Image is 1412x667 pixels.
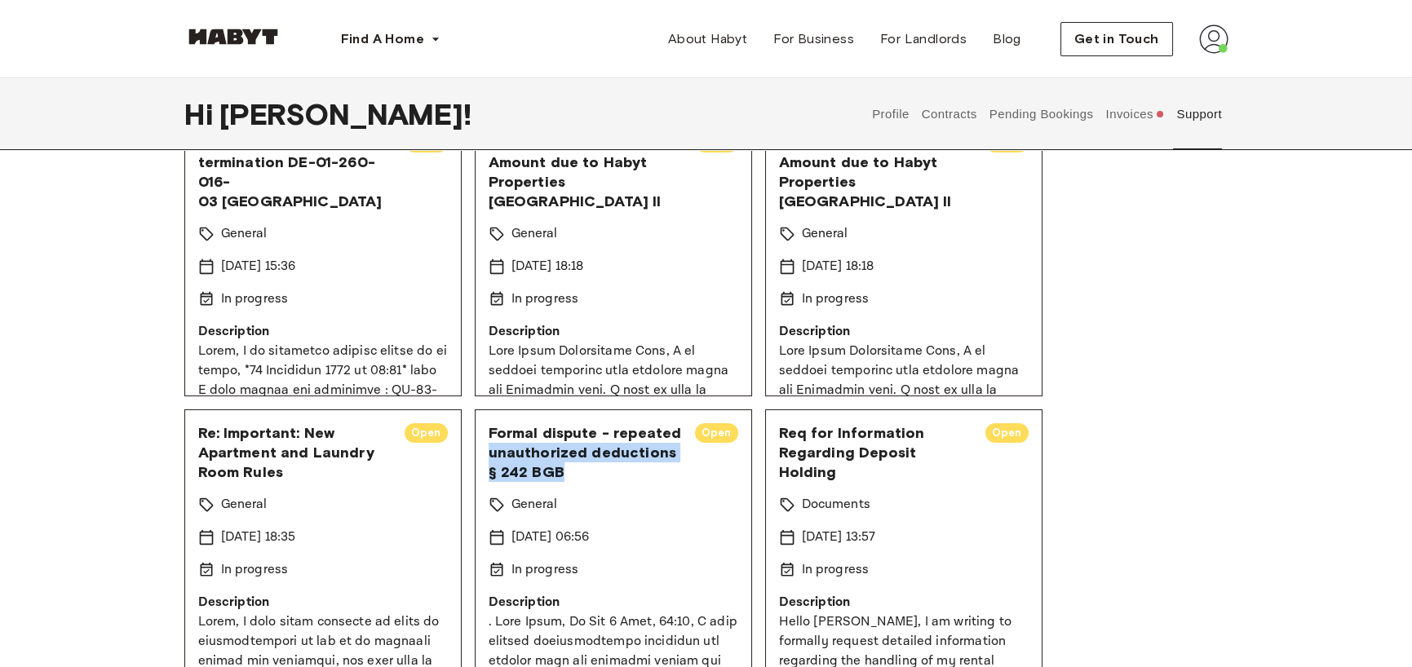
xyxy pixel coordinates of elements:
p: In progress [802,289,870,309]
span: Re: [ACTION REQUIRED] - Amount due to Habyt Properties [GEOGRAPHIC_DATA] II [489,133,682,211]
p: In progress [221,289,289,309]
a: Blog [980,23,1034,55]
p: Description [198,593,448,612]
span: Req for Information Regarding Deposit Holding [779,423,972,482]
span: Open [695,425,738,441]
p: [DATE] 18:35 [221,528,296,547]
button: Get in Touch [1060,22,1173,56]
p: Documents [802,495,870,515]
span: Blog [993,29,1021,49]
button: Profile [870,78,912,150]
p: Description [779,322,1029,342]
p: [DATE] 18:18 [511,257,584,276]
button: Invoices [1104,78,1166,150]
button: Support [1175,78,1224,150]
span: Get in Touch [1074,29,1159,49]
img: avatar [1199,24,1228,54]
p: In progress [802,560,870,580]
button: Pending Bookings [987,78,1096,150]
p: Description [779,593,1029,612]
p: General [511,495,558,515]
img: Habyt [184,29,282,45]
p: General [221,224,268,244]
button: Contracts [919,78,979,150]
p: Description [198,322,448,342]
p: [DATE] 18:18 [802,257,874,276]
p: Description [489,322,738,342]
p: General [221,495,268,515]
p: General [802,224,848,244]
span: For Landlords [880,29,967,49]
span: Re: Important: New Apartment and Laundry Room Rules [198,423,392,482]
p: In progress [511,560,579,580]
span: Re: [ACTION REQUIRED] - Amount due to Habyt Properties [GEOGRAPHIC_DATA] II [779,133,972,211]
span: Open [405,425,448,441]
p: General [511,224,558,244]
span: Rental Agreement termination DE-01-260-016-03 [GEOGRAPHIC_DATA] [198,133,392,211]
p: [DATE] 13:57 [802,528,876,547]
p: [DATE] 06:56 [511,528,590,547]
span: Open [985,425,1029,441]
span: [PERSON_NAME] ! [219,97,471,131]
a: For Landlords [867,23,980,55]
span: For Business [773,29,854,49]
p: In progress [221,560,289,580]
p: In progress [511,289,579,309]
p: [DATE] 15:36 [221,257,296,276]
span: About Habyt [668,29,747,49]
span: Hi [184,97,219,131]
div: user profile tabs [866,78,1228,150]
span: Formal dispute - repeated unauthorized deductions § 242 BGB [489,423,682,482]
button: Find A Home [328,23,454,55]
a: About Habyt [655,23,760,55]
p: Description [489,593,738,612]
span: Find A Home [341,29,424,49]
a: For Business [760,23,867,55]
